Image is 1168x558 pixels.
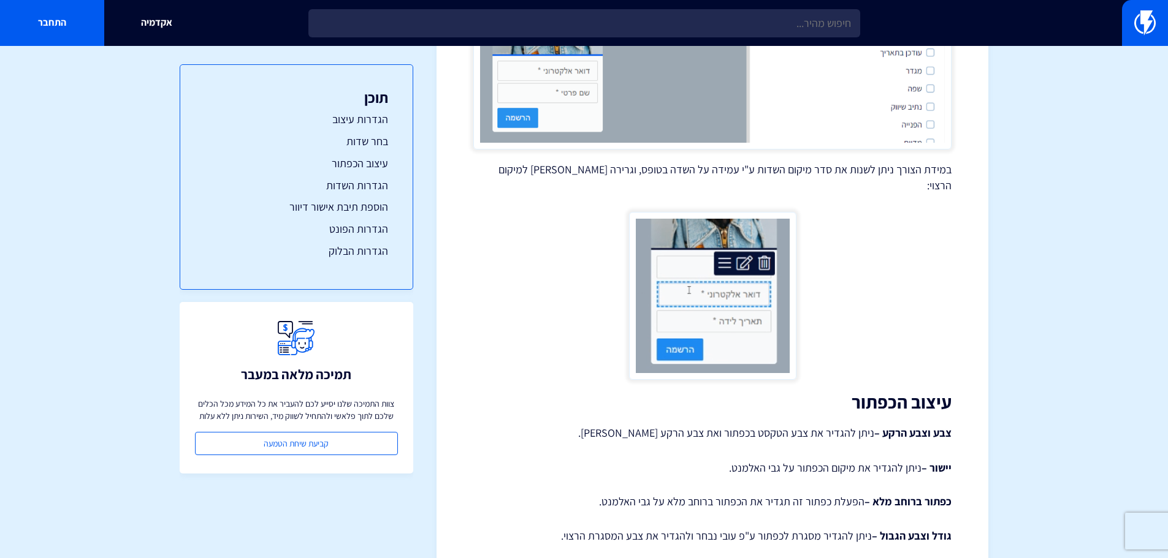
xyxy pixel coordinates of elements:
input: חיפוש מהיר... [308,9,860,37]
a: עיצוב הכפתור [205,156,388,172]
p: במידת הצורך ניתן לשנות את סדר מיקום השדות ע"י עמידה על השדה בטופס, וגרירה [PERSON_NAME] למיקום הר... [473,162,952,193]
strong: צבע וצבע הרקע – [874,426,952,440]
p: ניתן להגדיר מסגרת לכפתור ע"פ עובי נבחר ולהגדיר את צבע המסגרת הרצוי. [473,528,952,544]
a: הגדרות עיצוב [205,111,388,127]
p: צוות התמיכה שלנו יסייע לכם להעביר את כל המידע מכל הכלים שלכם לתוך פלאשי ולהתחיל לשווק מיד, השירות... [195,398,398,422]
strong: כפתור ברוחב מלא – [865,494,952,508]
strong: גודל וצבע הגבול – [872,529,952,543]
p: ניתן להגדיר את צבע הטקסט בכפתור ואת צבע הרקע [PERSON_NAME]. [473,424,952,442]
h3: תוכן [205,89,388,105]
h2: עיצוב הכפתור [473,392,952,412]
a: הוספת תיבת אישור דיוור [205,199,388,215]
a: הגדרות השדות [205,178,388,194]
h3: תמיכה מלאה במעבר [241,367,351,382]
strong: יישור – [922,461,952,475]
a: בחר שדות [205,134,388,149]
a: קביעת שיחת הטמעה [195,432,398,455]
a: הגדרות הפונט [205,221,388,237]
a: הגדרות הבלוק [205,243,388,259]
p: הפעלת כפתור זה תגדיר את הכפתור ברוחב מלא על גבי האלמנט. [473,494,952,510]
p: ניתן להגדיר את מיקום הכפתור על גבי האלמנט. [473,460,952,476]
